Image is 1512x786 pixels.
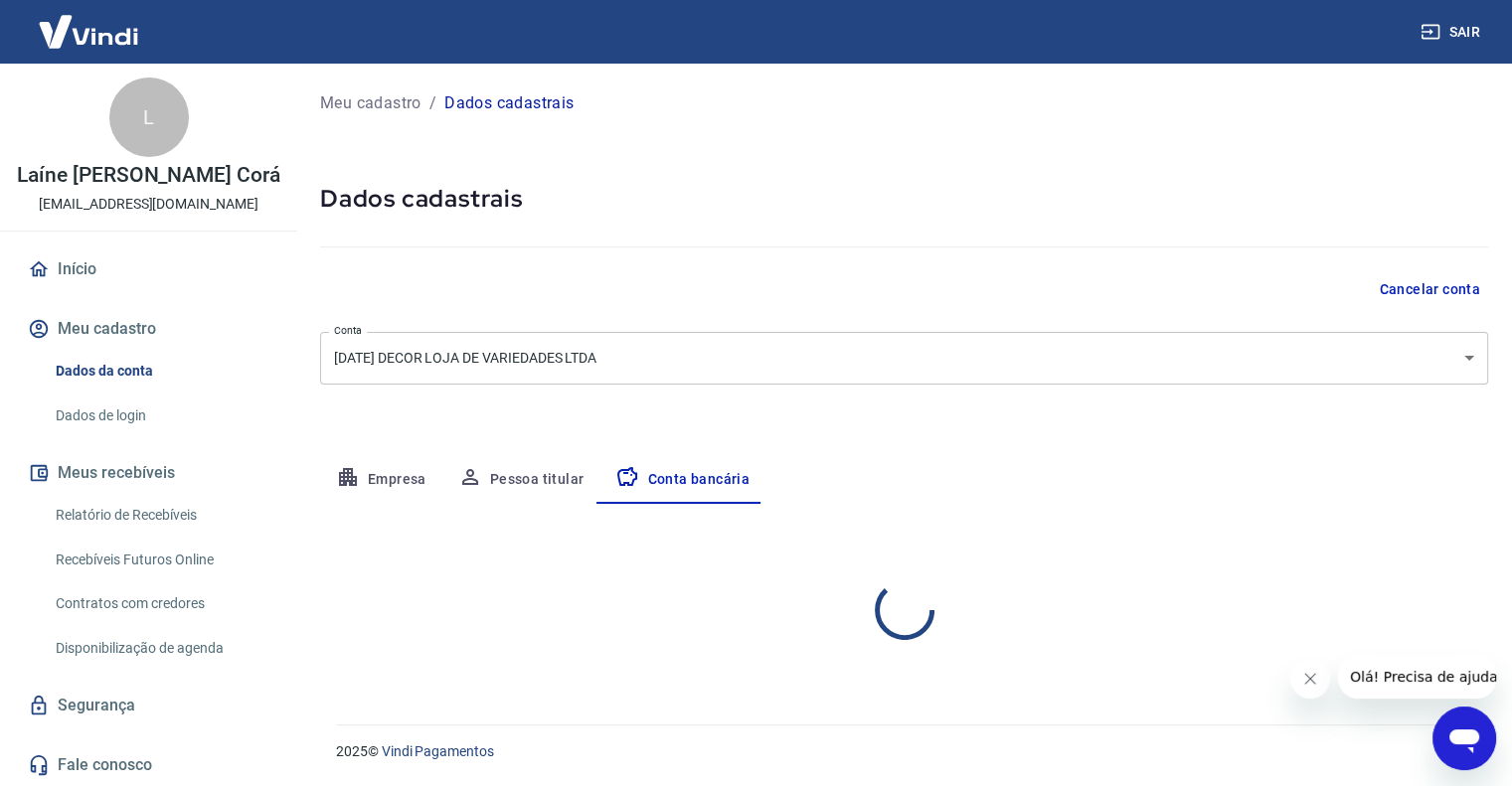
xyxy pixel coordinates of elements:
button: Empresa [320,456,442,504]
button: Meus recebíveis [24,451,273,495]
a: Contratos com credores [48,583,273,624]
p: [EMAIL_ADDRESS][DOMAIN_NAME] [39,194,258,215]
a: Meu cadastro [320,91,421,115]
p: 2025 © [336,741,1464,762]
span: Olá! Precisa de ajuda? [12,14,167,30]
button: Sair [1417,14,1488,51]
button: Cancelar conta [1371,271,1488,308]
a: Recebíveis Futuros Online [48,540,273,580]
button: Pessoa titular [442,456,600,504]
div: L [109,78,189,157]
iframe: Botão para abrir a janela de mensagens [1432,707,1496,770]
a: Início [24,247,273,291]
div: [DATE] DECOR LOJA DE VARIEDADES LTDA [320,332,1488,385]
a: Vindi Pagamentos [382,743,494,759]
p: Dados cadastrais [444,91,574,115]
img: Vindi [24,1,153,62]
p: / [429,91,436,115]
button: Conta bancária [599,456,765,504]
a: Dados de login [48,395,273,436]
h5: Dados cadastrais [320,183,1488,215]
p: Laíne [PERSON_NAME] Corá [17,165,280,186]
a: Segurança [24,684,273,727]
button: Meu cadastro [24,307,273,351]
iframe: Mensagem da empresa [1338,655,1496,699]
label: Conta [334,323,362,338]
iframe: Fechar mensagem [1290,659,1330,699]
a: Relatório de Recebíveis [48,495,273,536]
a: Disponibilização de agenda [48,628,273,669]
a: Dados da conta [48,351,273,392]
